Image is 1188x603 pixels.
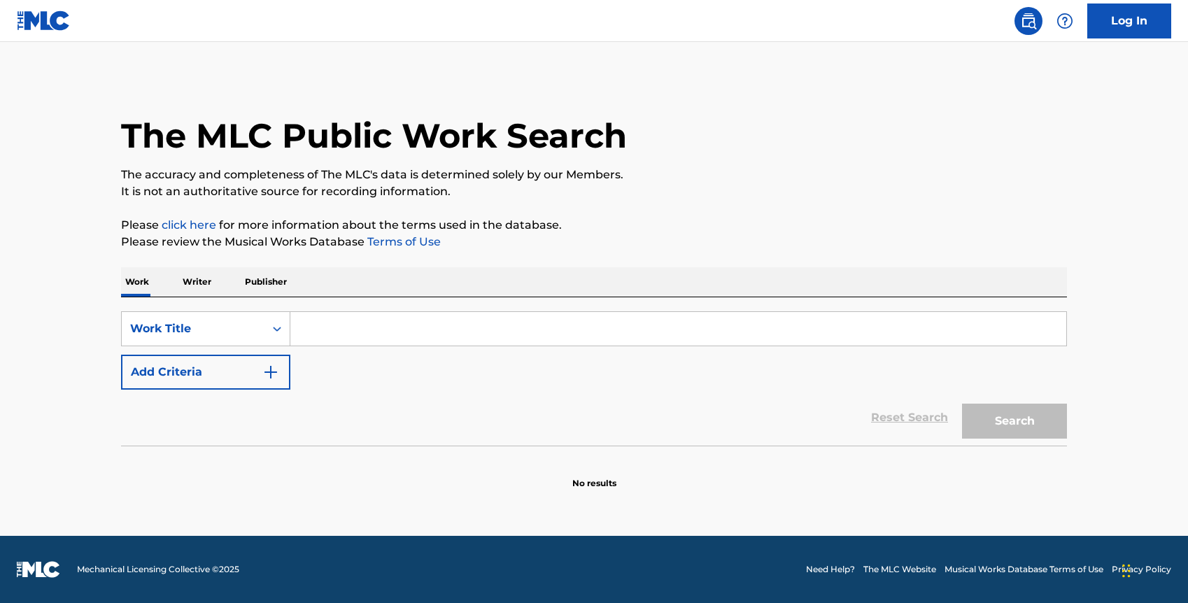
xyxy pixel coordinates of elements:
img: 9d2ae6d4665cec9f34b9.svg [262,364,279,381]
img: search [1020,13,1037,29]
a: Terms of Use [365,235,441,248]
a: Public Search [1014,7,1042,35]
span: Mechanical Licensing Collective © 2025 [77,563,239,576]
img: MLC Logo [17,10,71,31]
div: Help [1051,7,1079,35]
p: Please review the Musical Works Database [121,234,1067,250]
p: Work [121,267,153,297]
p: Writer [178,267,215,297]
a: Privacy Policy [1112,563,1171,576]
p: No results [572,460,616,490]
img: help [1056,13,1073,29]
a: Musical Works Database Terms of Use [945,563,1103,576]
a: Need Help? [806,563,855,576]
div: Work Title [130,320,256,337]
div: Drag [1122,550,1131,592]
a: Log In [1087,3,1171,38]
h1: The MLC Public Work Search [121,115,627,157]
button: Add Criteria [121,355,290,390]
p: Please for more information about the terms used in the database. [121,217,1067,234]
a: The MLC Website [863,563,936,576]
form: Search Form [121,311,1067,446]
p: The accuracy and completeness of The MLC's data is determined solely by our Members. [121,166,1067,183]
img: logo [17,561,60,578]
p: Publisher [241,267,291,297]
p: It is not an authoritative source for recording information. [121,183,1067,200]
iframe: Chat Widget [1118,536,1188,603]
a: click here [162,218,216,232]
